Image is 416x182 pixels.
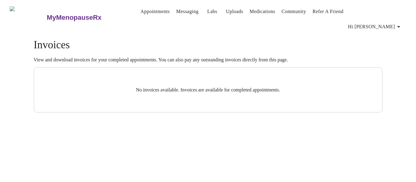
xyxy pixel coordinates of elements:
p: No invoices available. Invoices are available for completed appointments. [49,87,368,93]
p: View and download invoices for your completed appointments. You can also pay any outstanding invo... [34,57,383,63]
a: Appointments [140,7,170,16]
button: Messaging [174,5,201,18]
img: MyMenopauseRx Logo [10,6,46,29]
h4: Invoices [34,39,383,51]
button: Medications [247,5,277,18]
button: Uploads [224,5,246,18]
a: MyMenopauseRx [46,7,126,28]
h3: MyMenopauseRx [47,14,102,22]
button: Community [279,5,309,18]
button: Hi [PERSON_NAME] [346,21,405,33]
button: Refer a Friend [310,5,346,18]
a: Labs [207,7,217,16]
a: Medications [249,7,275,16]
a: Community [282,7,306,16]
button: Labs [203,5,222,18]
button: Appointments [138,5,172,18]
span: Hi [PERSON_NAME] [348,22,402,31]
a: Messaging [176,7,198,16]
a: Uploads [226,7,243,16]
a: Refer a Friend [312,7,344,16]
